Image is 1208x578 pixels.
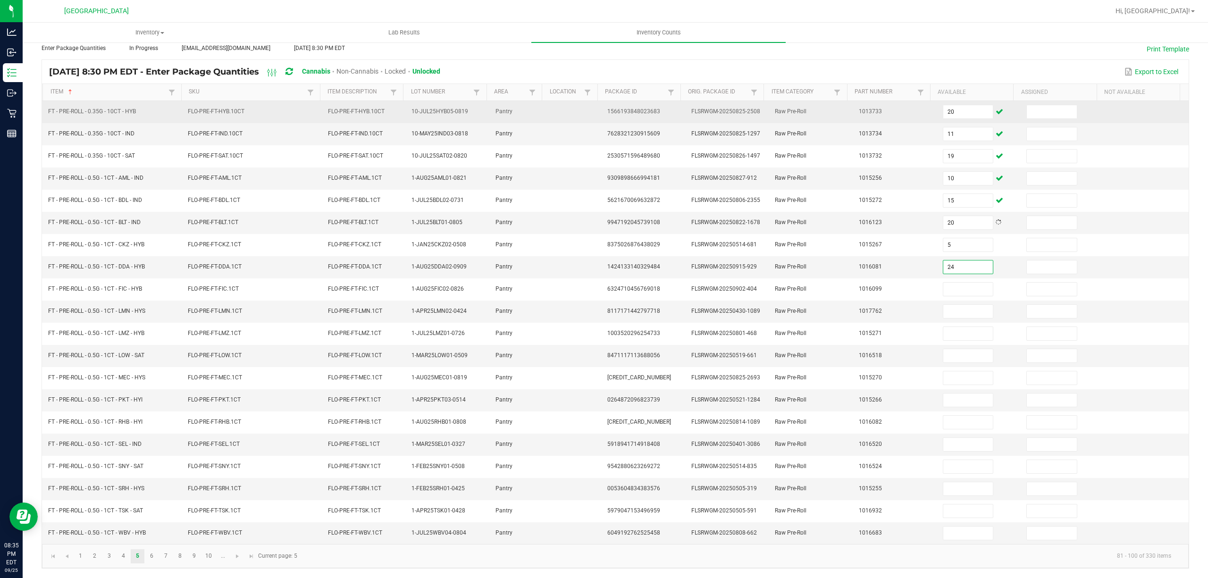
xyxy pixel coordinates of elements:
[48,529,146,536] span: FT - PRE-ROLL - 0.5G - 1CT - WBV - HYB
[1147,44,1189,54] button: Print Template
[42,45,106,51] span: Enter Package Quantities
[328,152,383,159] span: FLO-PRE-FT-SAT.10CT
[42,544,1189,568] kendo-pager: Current page: 5
[930,84,1013,101] th: Available
[582,86,593,98] a: Filter
[607,507,660,514] span: 5979047153496959
[328,463,381,469] span: FLO-PRE-FT-SNY.1CT
[775,441,806,447] span: Raw Pre-Roll
[411,152,467,159] span: 10-JUL25SAT02-0820
[50,88,166,96] a: ItemSortable
[411,285,464,292] span: 1-AUG25FIC02-0826
[607,529,660,536] span: 6049192762525458
[411,352,468,359] span: 1-MAR25LOW01-0509
[4,541,18,567] p: 08:35 PM EDT
[188,441,240,447] span: FLO-PRE-FT-SEL.1CT
[48,130,134,137] span: FT - PRE-ROLL - 0.35G - 10CT - IND
[691,108,760,115] span: FLSRWGM-20250825-2508
[328,108,385,115] span: FLO-PRE-FT-HYB.10CT
[305,86,316,98] a: Filter
[691,529,757,536] span: FLSRWGM-20250808-662
[48,263,145,270] span: FT - PRE-ROLL - 0.5G - 1CT - DDA - HYB
[7,129,17,138] inline-svg: Reports
[23,23,277,42] a: Inventory
[859,396,882,403] span: 1015266
[328,485,381,492] span: FLO-PRE-FT-SRH.1CT
[189,88,304,96] a: SKUSortable
[775,396,806,403] span: Raw Pre-Roll
[48,152,135,159] span: FT - PRE-ROLL - 0.35G - 10CT - SAT
[303,548,1179,564] kendo-pager-info: 81 - 100 of 330 items
[691,330,757,336] span: FLSRWGM-20250801-468
[63,553,71,560] span: Go to the previous page
[188,197,240,203] span: FLO-PRE-FT-BDL.1CT
[495,507,512,514] span: Pantry
[188,374,242,381] span: FLO-PRE-FT-MEC.1CT
[64,7,129,15] span: [GEOGRAPHIC_DATA]
[495,152,512,159] span: Pantry
[188,507,241,514] span: FLO-PRE-FT-TSK.1CT
[248,553,255,560] span: Go to the last page
[859,441,882,447] span: 1016520
[7,88,17,98] inline-svg: Outbound
[691,485,757,492] span: FLSRWGM-20250505-319
[336,67,378,75] span: Non-Cannabis
[495,308,512,314] span: Pantry
[48,352,144,359] span: FT - PRE-ROLL - 0.5G - 1CT - LOW - SAT
[216,549,230,563] a: Page 11
[859,263,882,270] span: 1016081
[691,374,760,381] span: FLSRWGM-20250825-2693
[775,330,806,336] span: Raw Pre-Roll
[131,549,144,563] a: Page 5
[188,352,242,359] span: FLO-PRE-FT-LOW.1CT
[691,463,757,469] span: FLSRWGM-20250514-835
[7,68,17,77] inline-svg: Inventory
[495,463,512,469] span: Pantry
[411,175,467,181] span: 1-AUG25AML01-0821
[328,352,382,359] span: FLO-PRE-FT-LOW.1CT
[7,27,17,37] inline-svg: Analytics
[607,285,660,292] span: 6324710456769018
[302,67,330,75] span: Cannabis
[1116,7,1190,15] span: Hi, [GEOGRAPHIC_DATA]!
[607,175,660,181] span: 9309898666994181
[859,330,882,336] span: 1015271
[48,374,145,381] span: FT - PRE-ROLL - 0.5G - 1CT - MEC - HYS
[859,529,882,536] span: 1016683
[277,23,531,42] a: Lab Results
[328,441,380,447] span: FLO-PRE-FT-SEL.1CT
[607,441,660,447] span: 5918941714918408
[859,108,882,115] span: 1013733
[129,45,158,51] span: In Progress
[494,88,527,96] a: AreaSortable
[1013,84,1096,101] th: Assigned
[775,152,806,159] span: Raw Pre-Roll
[411,108,468,115] span: 10-JUL25HYB05-0819
[495,130,512,137] span: Pantry
[859,285,882,292] span: 1016099
[188,241,241,248] span: FLO-PRE-FT-CKZ.1CT
[411,374,467,381] span: 1-AUG25MEC01-0819
[411,441,465,447] span: 1-MAR25SEL01-0327
[775,529,806,536] span: Raw Pre-Roll
[859,175,882,181] span: 1015256
[775,463,806,469] span: Raw Pre-Roll
[691,396,760,403] span: FLSRWGM-20250521-1284
[859,352,882,359] span: 1016518
[607,485,660,492] span: 0053604834383576
[691,507,757,514] span: FLSRWGM-20250505-591
[691,175,757,181] span: FLSRWGM-20250827-912
[48,219,141,226] span: FT - PRE-ROLL - 0.5G - 1CT - BLT - IND
[495,219,512,226] span: Pantry
[859,507,882,514] span: 1016932
[411,330,465,336] span: 1-JUL25LMZ01-0726
[495,441,512,447] span: Pantry
[607,219,660,226] span: 9947192045739108
[688,88,748,96] a: Orig. Package IdSortable
[915,86,926,98] a: Filter
[411,197,464,203] span: 1-JUL25BDL02-0731
[495,485,512,492] span: Pantry
[412,67,440,75] span: Unlocked
[775,241,806,248] span: Raw Pre-Roll
[328,130,383,137] span: FLO-PRE-FT-IND.10CT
